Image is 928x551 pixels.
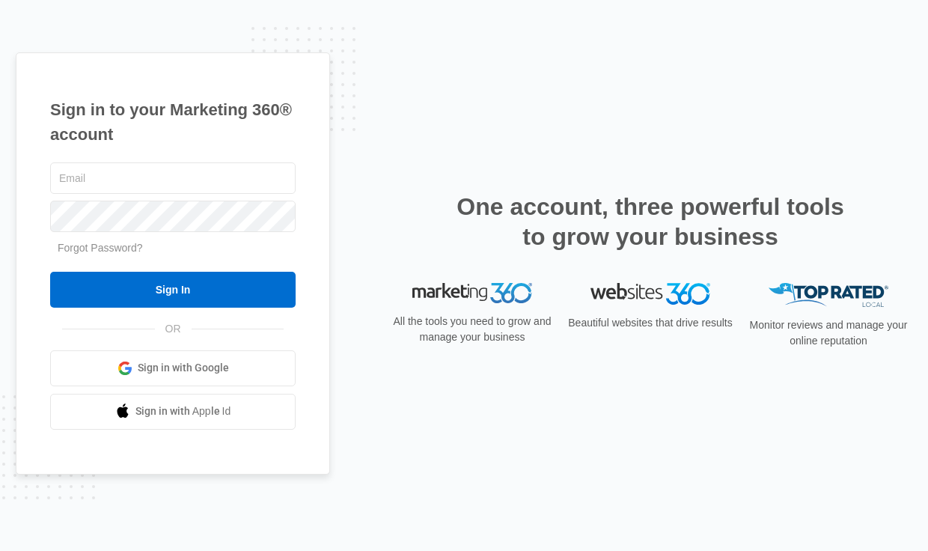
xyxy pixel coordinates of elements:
span: Sign in with Google [138,360,229,376]
span: OR [155,321,192,337]
a: Forgot Password? [58,242,143,254]
h2: One account, three powerful tools to grow your business [452,192,849,252]
input: Sign In [50,272,296,308]
img: Websites 360 [590,283,710,305]
img: Top Rated Local [769,283,888,308]
h1: Sign in to your Marketing 360® account [50,97,296,147]
a: Sign in with Google [50,350,296,386]
p: Monitor reviews and manage your online reputation [745,317,912,349]
input: Email [50,162,296,194]
a: Sign in with Apple Id [50,394,296,430]
p: Beautiful websites that drive results [567,315,734,331]
span: Sign in with Apple Id [135,404,231,419]
img: Marketing 360 [412,283,532,304]
p: All the tools you need to grow and manage your business [388,314,556,345]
